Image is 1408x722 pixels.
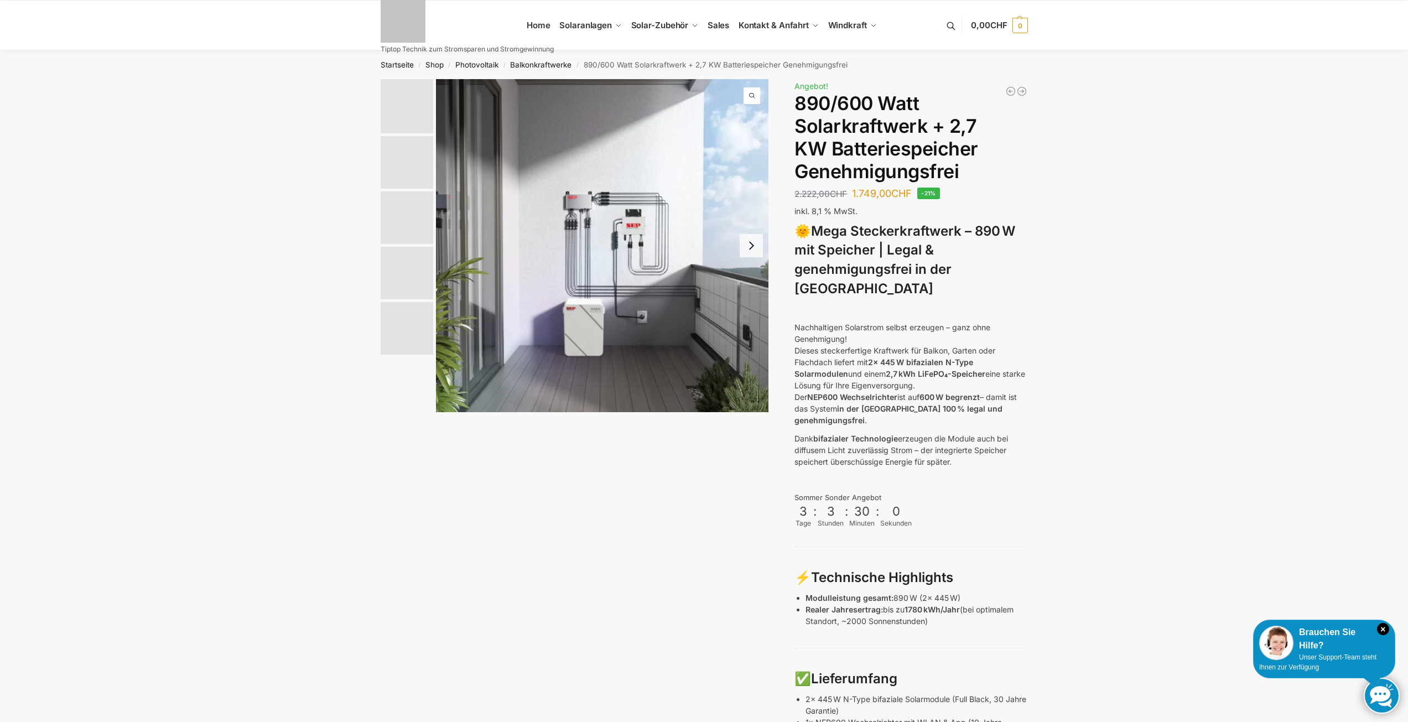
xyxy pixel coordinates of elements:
[971,9,1027,42] a: 0,00CHF 0
[845,504,848,526] div: :
[830,189,847,199] span: CHF
[794,206,858,216] span: inkl. 8,1 % MwSt.
[498,61,510,70] span: /
[626,1,703,50] a: Solar-Zubehör
[708,20,730,30] span: Sales
[734,1,823,50] a: Kontakt & Anfahrt
[1259,626,1293,660] img: Customer service
[990,20,1007,30] span: CHF
[1259,653,1376,671] span: Unser Support-Team steht Ihnen zur Verfügung
[1016,86,1027,97] a: Balkonkraftwerk 890 Watt Solarmodulleistung mit 2kW/h Zendure Speicher
[555,1,626,50] a: Solaranlagen
[381,247,433,299] img: BDS1000
[425,60,444,69] a: Shop
[828,20,867,30] span: Windkraft
[794,518,812,528] div: Tage
[794,669,1027,689] h3: ✅
[794,223,1015,297] strong: Mega Steckerkraftwerk – 890 W mit Speicher | Legal & genehmigungsfrei in der [GEOGRAPHIC_DATA]
[806,693,1027,716] p: 2x 445 W N-Type bifaziale Solarmodule (Full Black, 30 Jahre Garantie)
[381,79,433,133] img: Balkonkraftwerk mit 2,7kw Speicher
[703,1,734,50] a: Sales
[852,188,912,199] bdi: 1.749,00
[444,61,455,70] span: /
[880,518,912,528] div: Sekunden
[794,321,1027,426] p: Nachhaltigen Solarstrom selbst erzeugen – ganz ohne Genehmigung! Dieses steckerfertige Kraftwerk ...
[436,79,769,412] a: Steckerkraftwerk mit 2,7kwh-SpeicherBalkonkraftwerk mit 27kw Speicher
[794,357,973,378] strong: 2x 445 W bifazialen N-Type Solarmodulen
[794,568,1027,588] h3: ⚡
[794,92,1027,183] h1: 890/600 Watt Solarkraftwerk + 2,7 KW Batteriespeicher Genehmigungsfrei
[1259,626,1389,652] div: Brauchen Sie Hilfe?
[559,20,612,30] span: Solaranlagen
[455,60,498,69] a: Photovoltaik
[813,434,898,443] strong: bifazialer Technologie
[806,604,1027,627] p: bis zu (bei optimalem Standort, ~2000 Sonnenstunden)
[794,433,1027,468] p: Dank erzeugen die Module auch bei diffusem Licht zuverlässig Strom – der integrierte Speicher spe...
[1377,623,1389,635] i: Schließen
[849,518,875,528] div: Minuten
[739,20,809,30] span: Kontakt & Anfahrt
[886,369,985,378] strong: 2,7 kWh LiFePO₄-Speicher
[806,592,1027,604] p: 890 W (2x 445 W)
[818,518,844,528] div: Stunden
[740,234,763,257] button: Next slide
[823,1,881,50] a: Windkraft
[794,189,847,199] bdi: 2.222,00
[807,392,897,402] strong: NEP600 Wechselrichter
[891,188,912,199] span: CHF
[794,404,1002,425] strong: in der [GEOGRAPHIC_DATA] 100 % legal und genehmigungsfrei
[813,504,817,526] div: :
[631,20,689,30] span: Solar-Zubehör
[381,60,414,69] a: Startseite
[571,61,583,70] span: /
[819,504,843,518] div: 3
[806,605,883,614] strong: Realer Jahresertrag:
[1005,86,1016,97] a: Balkonkraftwerk 405/600 Watt erweiterbar
[796,504,811,518] div: 3
[794,222,1027,299] h3: 🌞
[414,61,425,70] span: /
[381,302,433,355] img: Bificial 30 % mehr Leistung
[971,20,1007,30] span: 0,00
[381,46,554,53] p: Tiptop Technik zum Stromsparen und Stromgewinnung
[794,492,1027,503] div: Sommer Sonder Angebot
[917,188,940,199] span: -21%
[361,50,1047,79] nav: Breadcrumb
[381,136,433,189] img: Balkonkraftwerk mit 2,7kw Speicher
[381,191,433,244] img: Bificial im Vergleich zu billig Modulen
[811,569,953,585] strong: Technische Highlights
[905,605,960,614] strong: 1780 kWh/Jahr
[881,504,911,518] div: 0
[436,79,769,412] img: Balkonkraftwerk mit 2,7kw Speicher
[850,504,874,518] div: 30
[876,504,879,526] div: :
[806,593,893,602] strong: Modulleistung gesamt:
[1012,18,1028,33] span: 0
[510,60,571,69] a: Balkonkraftwerke
[794,81,828,91] span: Angebot!
[811,671,897,687] strong: Lieferumfang
[919,392,980,402] strong: 600 W begrenzt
